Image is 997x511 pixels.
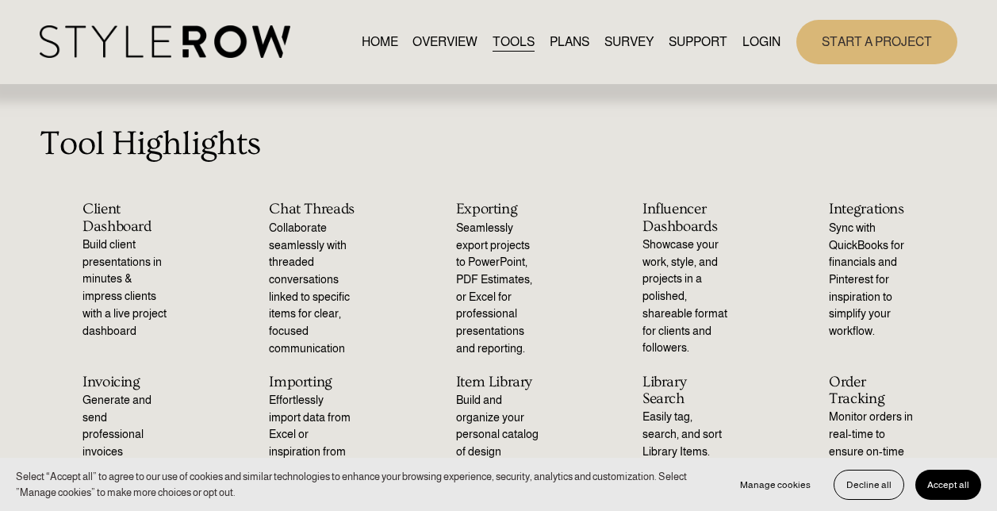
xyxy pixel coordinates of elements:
span: Manage cookies [740,479,811,490]
h2: Importing [269,374,355,390]
h2: Client Dashboard [82,201,168,234]
span: SUPPORT [669,33,727,52]
h2: Library Search [642,374,728,407]
p: Collaborate seamlessly with threaded conversations linked to specific items for clear, focused co... [269,220,355,358]
a: folder dropdown [669,31,727,52]
img: StyleRow [40,25,290,58]
button: Decline all [834,470,904,500]
h2: Invoicing [82,374,168,390]
button: Accept all [915,470,981,500]
a: TOOLS [493,31,535,52]
h2: Chat Threads [269,201,355,217]
p: Showcase your work, style, and projects in a polished, shareable format for clients and followers. [642,236,728,357]
a: OVERVIEW [412,31,477,52]
p: Sync with QuickBooks for financials and Pinterest for inspiration to simplify your workflow. [829,220,915,340]
p: Seamlessly export projects to PowerPoint, PDF Estimates, or Excel for professional presentations ... [456,220,542,358]
p: Build client presentations in minutes & impress clients with a live project dashboard [82,236,168,340]
a: PLANS [550,31,589,52]
a: START A PROJECT [796,20,957,63]
button: Manage cookies [728,470,823,500]
h2: Exporting [456,201,542,217]
a: LOGIN [742,31,780,52]
p: Select “Accept all” to agree to our use of cookies and similar technologies to enhance your brows... [16,469,712,500]
span: Accept all [927,479,969,490]
h2: Order Tracking [829,374,915,407]
span: Decline all [846,479,892,490]
h2: Integrations [829,201,915,217]
h2: Influencer Dashboards [642,201,728,234]
p: Tool Highlights [40,118,957,170]
a: HOME [362,31,398,52]
h2: Item Library [456,374,542,390]
a: SURVEY [604,31,654,52]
